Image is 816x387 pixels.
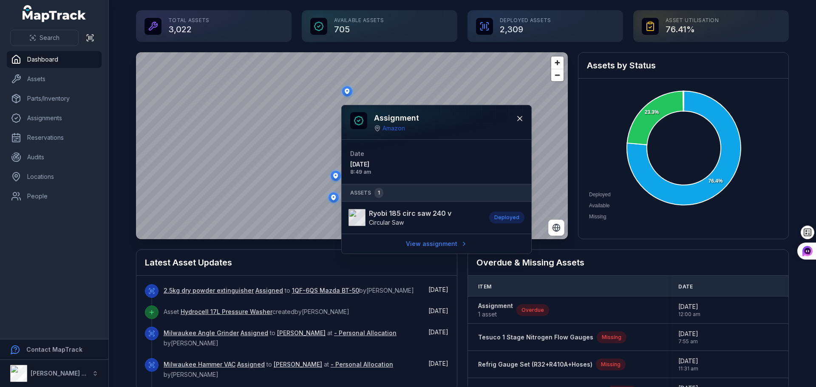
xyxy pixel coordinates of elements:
[23,5,86,22] a: MapTrack
[596,359,626,370] div: Missing
[589,214,606,220] span: Missing
[678,302,700,318] time: 9/9/2025, 12:00:00 AM
[428,307,448,314] time: 10/3/2025, 12:02:24 PM
[350,188,383,198] span: Assets
[678,357,698,365] span: [DATE]
[10,30,79,46] button: Search
[31,370,90,377] strong: [PERSON_NAME] Air
[164,286,254,295] a: 2.5kg dry powder extinguisher
[374,112,419,124] h3: Assignment
[428,328,448,336] span: [DATE]
[40,34,59,42] span: Search
[277,329,326,337] a: [PERSON_NAME]
[136,52,568,239] canvas: Map
[350,150,364,157] span: Date
[181,308,272,316] a: Hydrocell 17L Pressure Washer
[516,304,549,316] div: Overdue
[374,188,383,198] div: 1
[292,286,359,295] a: 1QF-6QS Mazda BT-50
[478,302,513,310] strong: Assignment
[350,160,433,175] time: 7/28/2025, 8:49:15 AM
[164,361,393,378] span: to at by [PERSON_NAME]
[350,169,433,175] span: 8:49 am
[428,286,448,293] time: 10/3/2025, 12:44:01 PM
[7,129,102,146] a: Reservations
[589,203,609,209] span: Available
[164,308,349,315] span: Asset created by [PERSON_NAME]
[678,357,698,372] time: 8/13/2025, 11:31:22 AM
[348,208,481,227] a: Ryobi 185 circ saw 240 vCircular Saw
[478,283,491,290] span: Item
[678,338,698,345] span: 7:55 am
[589,192,611,198] span: Deployed
[476,257,780,268] h2: Overdue & Missing Assets
[587,59,780,71] h2: Assets by Status
[551,69,564,81] button: Zoom out
[428,307,448,314] span: [DATE]
[7,71,102,88] a: Assets
[255,286,283,295] a: Assigned
[145,257,448,268] h2: Latest Asset Updates
[7,110,102,127] a: Assignments
[428,328,448,336] time: 10/3/2025, 11:32:07 AM
[334,329,397,337] a: - Personal Allocation
[678,365,698,372] span: 11:31 am
[478,333,593,342] a: Tesuco 1 Stage Nitrogen Flow Gauges
[331,360,393,369] a: - Personal Allocation
[164,329,397,347] span: to at by [PERSON_NAME]
[7,188,102,205] a: People
[597,331,626,343] div: Missing
[369,208,451,218] strong: Ryobi 185 circ saw 240 v
[548,220,564,236] button: Switch to Satellite View
[428,360,448,367] span: [DATE]
[400,236,473,252] a: View assignment
[678,302,700,311] span: [DATE]
[7,90,102,107] a: Parts/Inventory
[350,160,433,169] span: [DATE]
[7,51,102,68] a: Dashboard
[164,329,239,337] a: Milwaukee Angle Grinder
[274,360,322,369] a: [PERSON_NAME]
[428,360,448,367] time: 10/3/2025, 11:32:07 AM
[489,212,524,223] div: Deployed
[164,287,414,294] span: to by [PERSON_NAME]
[678,330,698,345] time: 9/12/2025, 7:55:11 AM
[237,360,265,369] a: Assigned
[369,219,404,226] span: Circular Saw
[678,330,698,338] span: [DATE]
[551,56,564,69] button: Zoom in
[428,286,448,293] span: [DATE]
[7,149,102,166] a: Audits
[164,360,235,369] a: Milwaukee Hammer VAC
[478,302,513,319] a: Assignment1 asset
[678,283,693,290] span: Date
[26,346,82,353] strong: Contact MapTrack
[7,168,102,185] a: Locations
[678,311,700,318] span: 12:00 am
[382,124,405,133] a: Amazon
[478,310,513,319] span: 1 asset
[478,360,592,369] a: Refrig Gauge Set (R32+R410A+Hoses)
[241,329,268,337] a: Assigned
